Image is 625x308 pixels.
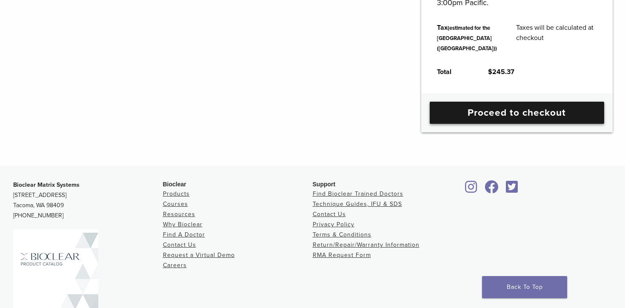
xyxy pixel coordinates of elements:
a: Find Bioclear Trained Doctors [313,190,403,197]
a: Careers [163,262,187,269]
a: Proceed to checkout [430,102,604,124]
a: Products [163,190,190,197]
a: Find A Doctor [163,231,205,238]
a: Terms & Conditions [313,231,371,238]
a: Technique Guides, IFU & SDS [313,200,402,208]
p: [STREET_ADDRESS] Tacoma, WA 98409 [PHONE_NUMBER] [13,180,163,221]
a: Bioclear [503,185,521,194]
a: Back To Top [482,276,567,298]
a: Why Bioclear [163,221,203,228]
span: Bioclear [163,181,186,188]
a: Contact Us [163,241,196,248]
small: (estimated for the [GEOGRAPHIC_DATA] ([GEOGRAPHIC_DATA])) [437,25,497,52]
span: Support [313,181,336,188]
a: Request a Virtual Demo [163,251,235,259]
a: RMA Request Form [313,251,371,259]
a: Bioclear [482,185,502,194]
th: Total [428,60,479,84]
a: Privacy Policy [313,221,354,228]
a: Contact Us [313,211,346,218]
strong: Bioclear Matrix Systems [13,181,80,188]
th: Tax [428,16,507,60]
span: $ [488,68,492,76]
bdi: 245.37 [488,68,514,76]
a: Courses [163,200,188,208]
td: Taxes will be calculated at checkout [507,16,606,60]
a: Resources [163,211,195,218]
a: Return/Repair/Warranty Information [313,241,420,248]
a: Bioclear [462,185,480,194]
